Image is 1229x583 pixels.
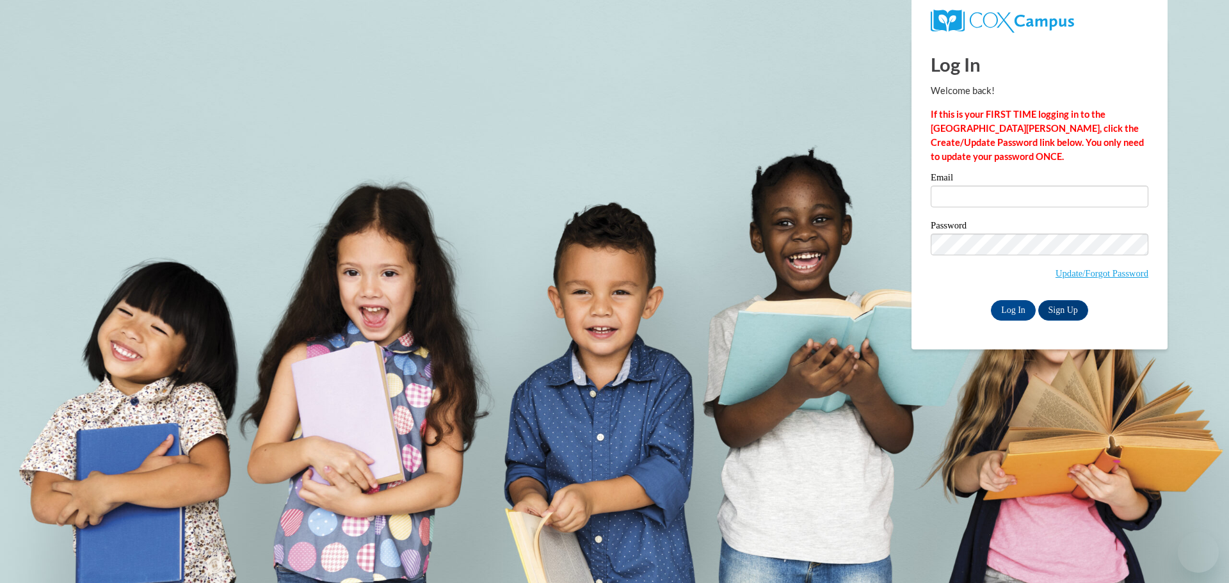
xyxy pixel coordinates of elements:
label: Password [931,221,1148,234]
a: COX Campus [931,10,1148,33]
a: Sign Up [1038,300,1088,321]
strong: If this is your FIRST TIME logging in to the [GEOGRAPHIC_DATA][PERSON_NAME], click the Create/Upd... [931,109,1144,162]
input: Log In [991,300,1036,321]
h1: Log In [931,51,1148,77]
iframe: Button to launch messaging window [1178,532,1219,573]
img: COX Campus [931,10,1074,33]
label: Email [931,173,1148,186]
a: Update/Forgot Password [1056,268,1148,278]
p: Welcome back! [931,84,1148,98]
